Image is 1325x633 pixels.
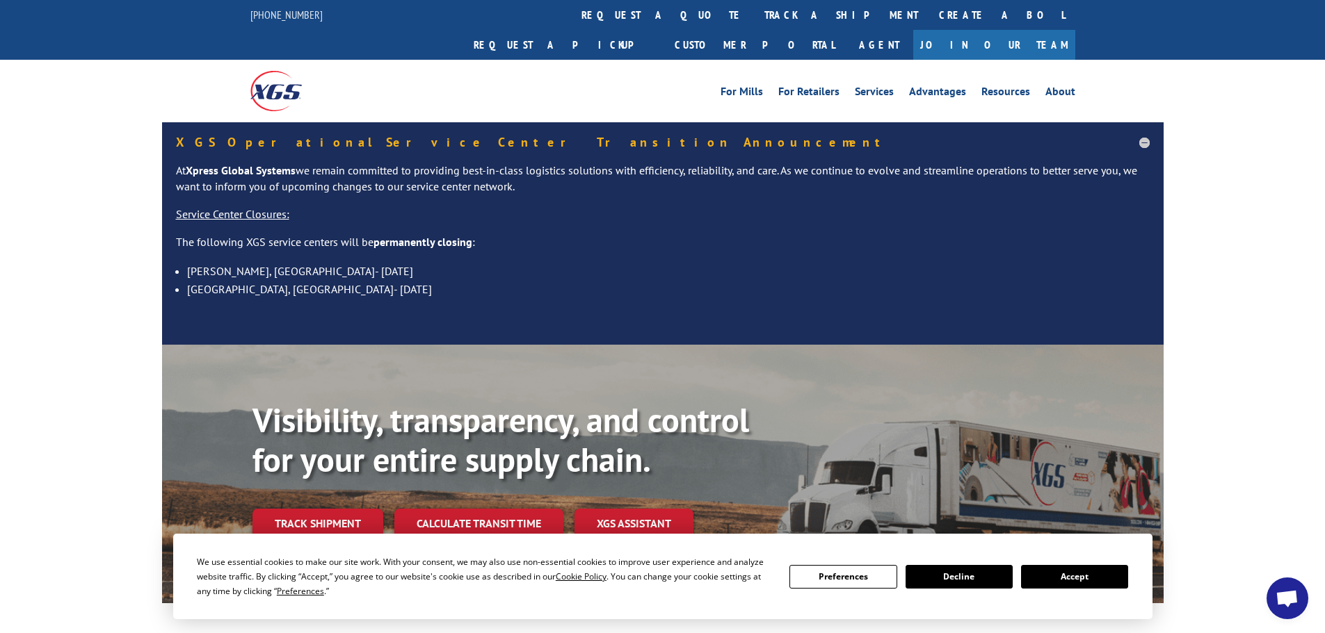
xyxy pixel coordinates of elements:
[252,509,383,538] a: Track shipment
[778,86,840,101] a: For Retailers
[250,8,323,22] a: [PHONE_NUMBER]
[186,163,296,177] strong: Xpress Global Systems
[575,509,693,539] a: XGS ASSISTANT
[906,565,1013,589] button: Decline
[1021,565,1128,589] button: Accept
[176,163,1150,207] p: At we remain committed to providing best-in-class logistics solutions with efficiency, reliabilit...
[176,234,1150,262] p: The following XGS service centers will be :
[981,86,1030,101] a: Resources
[252,398,749,482] b: Visibility, transparency, and control for your entire supply chain.
[1045,86,1075,101] a: About
[909,86,966,101] a: Advantages
[1267,577,1308,619] a: Open chat
[374,235,472,249] strong: permanently closing
[187,262,1150,280] li: [PERSON_NAME], [GEOGRAPHIC_DATA]- [DATE]
[721,86,763,101] a: For Mills
[845,30,913,60] a: Agent
[176,207,289,221] u: Service Center Closures:
[463,30,664,60] a: Request a pickup
[913,30,1075,60] a: Join Our Team
[556,570,607,582] span: Cookie Policy
[173,534,1153,619] div: Cookie Consent Prompt
[187,280,1150,298] li: [GEOGRAPHIC_DATA], [GEOGRAPHIC_DATA]- [DATE]
[855,86,894,101] a: Services
[394,509,563,539] a: Calculate transit time
[197,554,773,598] div: We use essential cookies to make our site work. With your consent, we may also use non-essential ...
[664,30,845,60] a: Customer Portal
[176,136,1150,149] h5: XGS Operational Service Center Transition Announcement
[789,565,897,589] button: Preferences
[277,585,324,597] span: Preferences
